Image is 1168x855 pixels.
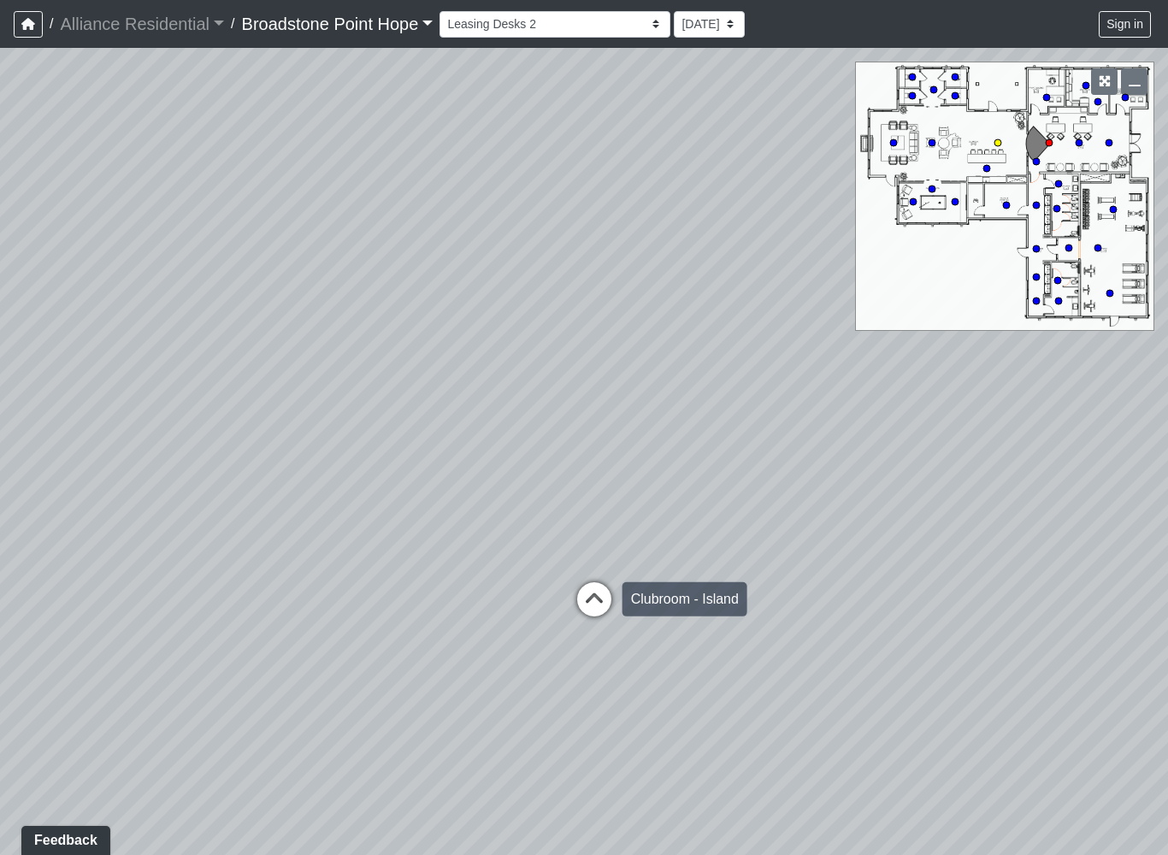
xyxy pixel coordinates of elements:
a: Alliance Residential [60,7,224,41]
span: / [43,7,60,41]
div: Clubroom - Island [622,582,747,616]
a: Broadstone Point Hope [242,7,434,41]
button: Sign in [1099,11,1151,38]
span: / [224,7,241,41]
iframe: Ybug feedback widget [13,821,119,855]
